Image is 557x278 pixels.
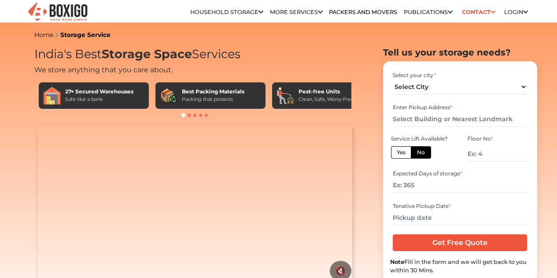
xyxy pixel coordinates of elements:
[393,71,527,79] div: Select your city
[468,146,528,162] input: Ex: 4
[404,9,453,15] a: Publications
[34,47,356,62] h1: India's Best Services
[182,88,244,96] div: Best Packing Materials
[468,135,528,143] div: Floor No
[329,9,397,15] a: Packers and Movers
[60,31,111,39] a: Storage Service
[393,170,527,178] div: Expected Days of storage
[34,31,53,39] a: Home
[411,146,431,159] label: No
[390,258,530,274] div: Fill in the form and we will get back to you within 30 Mins.
[190,9,263,15] a: Household Storage
[393,104,527,111] div: Enter Pickup Address
[390,259,404,265] b: Note
[299,96,354,103] div: Clean, Safe, Worry-Free
[393,178,527,193] input: Ex: 365
[102,47,192,61] span: Storage Space
[393,210,527,226] input: Pickup date
[393,111,527,127] input: Select Building or Nearest Landmark
[504,9,528,15] a: Login
[160,87,177,104] img: Best Packing Materials
[27,1,89,23] img: Boxigo
[182,96,244,103] div: Packing that protects
[34,66,173,74] span: We store anything that you care about.
[393,234,527,251] input: Get Free Quote
[43,87,61,104] img: 27+ Secured Warehouses
[65,88,133,96] div: 27+ Secured Warehouses
[459,5,498,19] a: Contact
[299,88,354,96] div: Pest-free Units
[270,9,323,15] a: More services
[277,87,294,104] img: Pest-free Units
[65,96,133,103] div: Safe like a bank
[391,135,452,143] div: Service Lift Available?
[393,202,527,210] div: Tenative Pickup Date
[391,146,411,159] label: Yes
[383,47,537,58] h2: Tell us your storage needs?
